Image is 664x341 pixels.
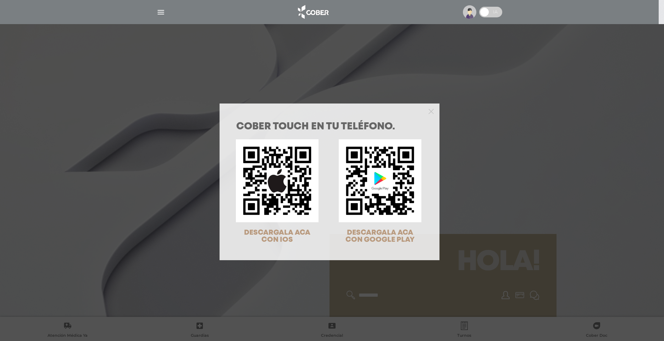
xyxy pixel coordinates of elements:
[339,139,421,222] img: qr-code
[236,122,423,132] h1: COBER TOUCH en tu teléfono.
[244,229,310,243] span: DESCARGALA ACA CON IOS
[345,229,415,243] span: DESCARGALA ACA CON GOOGLE PLAY
[428,108,434,114] button: Close
[236,139,319,222] img: qr-code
